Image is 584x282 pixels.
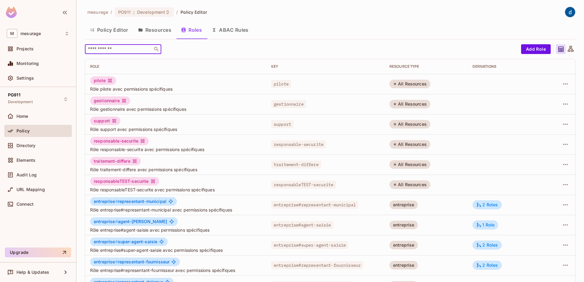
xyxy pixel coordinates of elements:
div: RESOURCE TYPE [389,64,463,69]
span: Rôle support avec permissions spécifiques [90,126,261,132]
span: Rôle gestionnaire avec permissions spécifiques [90,106,261,112]
span: Home [16,114,28,119]
div: pilote [90,76,116,85]
div: All Resources [389,180,430,189]
span: Projects [16,46,34,51]
span: Policy [16,128,30,133]
span: # [115,259,118,264]
span: # [115,239,118,244]
div: entreprise [389,241,418,249]
img: dev 911gcl [565,7,575,17]
span: Monitoring [16,61,39,66]
span: Rôle responsable-securite avec permissions spécifiques [90,146,261,152]
span: agent-[PERSON_NAME] [94,219,167,224]
span: representant-fournisseur [94,259,170,264]
span: Policy Editor [181,9,207,15]
button: Roles [176,22,207,38]
span: entreprise [94,199,118,204]
div: Role [90,64,261,69]
div: 2 Roles [476,242,498,248]
div: entreprise [389,201,418,209]
span: entreprise [94,239,118,244]
span: Help & Updates [16,270,49,275]
div: 2 Roles [476,202,498,208]
div: 1 Role [476,222,495,228]
div: All Resources [389,140,430,149]
span: entreprise#super-agent-saisie [271,241,348,249]
button: Add Role [521,44,551,54]
div: Derivations [473,64,538,69]
button: Resources [133,22,176,38]
span: responsableTEST-securite [271,181,336,189]
span: entreprise#representant-municipal [271,201,358,209]
span: the active workspace [87,9,108,15]
div: All Resources [389,120,430,128]
span: Development [137,9,165,15]
span: entreprise [94,259,118,264]
span: Directory [16,143,35,148]
span: Settings [16,76,34,81]
span: PG911 [8,92,20,97]
span: PG911 [118,9,131,15]
div: All Resources [389,80,430,88]
div: Key [271,64,380,69]
span: Rôle traitement-differe avec permissions spécifiques [90,167,261,172]
span: Development [8,99,33,104]
span: pilote [271,80,291,88]
div: entreprise [389,261,418,269]
div: responsable-securite [90,137,149,145]
button: Upgrade [5,248,71,257]
span: traitement-differe [271,161,321,168]
span: representant-municipal [94,199,166,204]
div: All Resources [389,100,430,108]
span: # [115,219,118,224]
li: / [176,9,178,15]
span: Rôle pilote avec permissions spécifiques [90,86,261,92]
div: 2 Roles [476,262,498,268]
span: Elements [16,158,35,163]
span: Connect [16,202,34,207]
div: traitement-differe [90,157,141,165]
span: M [7,29,17,38]
span: Rôle entreprise#super-agent-saisie avec permissions spécifiques [90,247,261,253]
span: : [133,10,135,15]
span: entreprise [94,219,118,224]
span: Workspace: mesurage [20,31,41,36]
span: entreprise#agent-saisie [271,221,333,229]
span: URL Mapping [16,187,45,192]
span: support [271,120,294,128]
span: Rôle entreprise#agent-saisie avec permissions spécifiques [90,227,261,233]
div: entreprise [389,221,418,229]
span: responsable-securite [271,140,326,148]
span: gestionnaire [271,100,306,108]
span: super-agent-saisie [94,239,157,244]
img: SReyMgAAAABJRU5ErkJggg== [6,7,17,18]
button: ABAC Rules [207,22,254,38]
button: Policy Editor [85,22,133,38]
li: / [111,9,112,15]
div: All Resources [389,160,430,169]
span: Rôle responsableTEST-securite avec permissions spécifiques [90,187,261,193]
span: Rôle entreprise#representant-municipal avec permissions spécifiques [90,207,261,213]
div: support [90,117,120,125]
span: # [115,199,118,204]
span: Rôle entreprise#representant-fournisseur avec permissions spécifiques [90,267,261,273]
div: responsableTEST-securite [90,177,159,186]
span: Audit Log [16,172,37,177]
div: gestionnaire [90,96,130,105]
span: entreprise#representant-fournisseur [271,261,363,269]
